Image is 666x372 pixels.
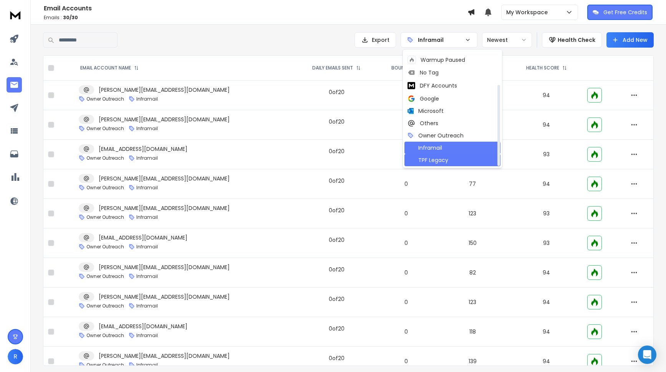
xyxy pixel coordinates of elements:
button: Add New [606,32,654,48]
div: 0 of 20 [329,177,345,185]
td: 94 [510,110,582,140]
p: Owner Outreach [86,96,124,102]
p: Inframail [136,273,158,279]
button: R [8,349,23,364]
td: 82 [434,258,510,288]
p: Inframail [418,36,462,44]
div: 0 of 20 [329,118,345,126]
p: Emails : [44,15,467,21]
p: 0 [383,328,430,336]
div: Owner Outreach [408,132,464,139]
div: EMAIL ACCOUNT NAME [80,65,139,71]
td: 93 [510,199,582,228]
div: 0 of 20 [329,295,345,303]
p: Owner Outreach [86,362,124,368]
div: 0 of 20 [329,266,345,273]
td: 93 [510,140,582,169]
td: 118 [434,317,510,347]
p: 0 [383,91,430,99]
p: Inframail [136,155,158,161]
td: 93 [510,228,582,258]
td: 94 [510,81,582,110]
p: 0 [383,269,430,276]
div: TPF Legacy [408,156,448,164]
p: Owner Outreach [86,126,124,132]
td: 150 [434,228,510,258]
p: [PERSON_NAME][EMAIL_ADDRESS][DOMAIN_NAME] [99,175,230,182]
p: Inframail [136,362,158,368]
p: [EMAIL_ADDRESS][DOMAIN_NAME] [99,145,187,153]
p: [PERSON_NAME][EMAIL_ADDRESS][DOMAIN_NAME] [99,204,230,212]
div: 0 of 20 [329,147,345,155]
p: Owner Outreach [86,332,124,339]
td: 94 [510,317,582,347]
button: Newest [482,32,532,48]
span: 30 / 30 [63,14,78,21]
div: Inframail [408,144,442,152]
img: logo [8,8,23,22]
div: 0 of 20 [329,207,345,214]
p: Owner Outreach [86,244,124,250]
p: 0 [383,180,430,188]
p: 0 [383,121,430,129]
p: 0 [383,210,430,217]
p: BOUNCES [391,65,413,71]
p: Health Check [558,36,595,44]
p: Inframail [136,214,158,220]
p: Inframail [136,126,158,132]
p: 0 [383,150,430,158]
div: 0 of 20 [329,354,345,362]
div: 0 of 20 [329,325,345,332]
p: 0 [383,298,430,306]
p: Owner Outreach [86,303,124,309]
div: Open Intercom Messenger [638,346,656,364]
p: Owner Outreach [86,273,124,279]
button: Get Free Credits [587,5,653,20]
td: 94 [510,288,582,317]
td: 94 [510,258,582,288]
td: 123 [434,288,510,317]
p: 0 [383,239,430,247]
p: Get Free Credits [603,8,647,16]
p: 0 [383,357,430,365]
p: HEALTH SCORE [526,65,559,71]
td: 123 [434,199,510,228]
p: Inframail [136,244,158,250]
div: DFY Accounts [408,81,457,90]
td: 77 [434,169,510,199]
div: Microsoft [408,107,444,115]
p: [EMAIL_ADDRESS][DOMAIN_NAME] [99,234,187,241]
button: Health Check [542,32,602,48]
h1: Email Accounts [44,4,467,13]
div: Warmup Paused [408,56,465,64]
p: DAILY EMAILS SENT [312,65,353,71]
div: Google [408,95,439,103]
p: [PERSON_NAME][EMAIL_ADDRESS][DOMAIN_NAME] [99,293,230,301]
p: [EMAIL_ADDRESS][DOMAIN_NAME] [99,322,187,330]
p: [PERSON_NAME][EMAIL_ADDRESS][DOMAIN_NAME] [99,116,230,123]
div: 0 of 20 [329,236,345,244]
button: Export [355,32,396,48]
p: [PERSON_NAME][EMAIL_ADDRESS][DOMAIN_NAME] [99,263,230,271]
p: Owner Outreach [86,214,124,220]
td: 94 [510,169,582,199]
div: Others [408,119,438,127]
p: Inframail [136,96,158,102]
p: Inframail [136,303,158,309]
div: 0 of 20 [329,88,345,96]
p: [PERSON_NAME][EMAIL_ADDRESS][DOMAIN_NAME] [99,352,230,360]
p: Owner Outreach [86,155,124,161]
p: [PERSON_NAME][EMAIL_ADDRESS][DOMAIN_NAME] [99,86,230,94]
p: Inframail [136,185,158,191]
p: Owner Outreach [86,185,124,191]
p: Inframail [136,332,158,339]
div: No Tag [408,69,439,76]
p: My Workspace [506,8,551,16]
